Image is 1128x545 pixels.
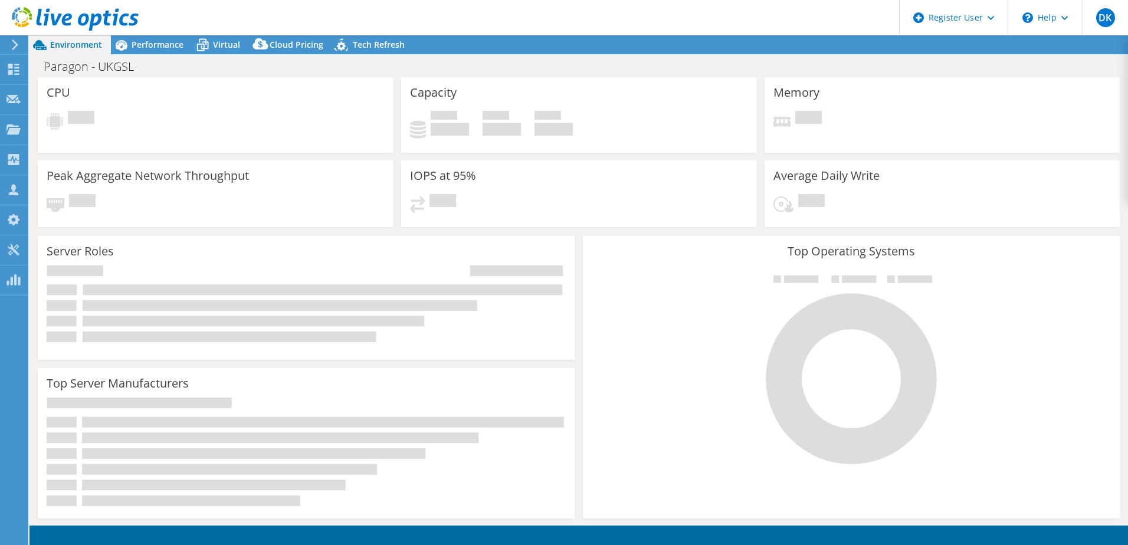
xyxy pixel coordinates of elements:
h3: Top Operating Systems [592,245,1111,258]
span: Total [535,111,561,123]
h4: 0 GiB [483,123,521,136]
span: DK [1096,8,1115,27]
span: Used [431,111,457,123]
span: Cloud Pricing [270,39,323,50]
h3: IOPS at 95% [410,169,476,182]
span: Pending [69,194,96,210]
h4: 0 GiB [535,123,573,136]
span: Free [483,111,509,123]
span: Pending [795,111,822,127]
span: Pending [798,194,825,210]
span: Performance [132,39,183,50]
h3: Top Server Manufacturers [47,377,189,390]
h3: Memory [773,86,819,99]
span: Pending [429,194,456,210]
h3: Server Roles [47,245,114,258]
span: Tech Refresh [353,39,405,50]
h3: CPU [47,86,70,99]
h1: Paragon - UKGSL [38,60,152,73]
h3: Peak Aggregate Network Throughput [47,169,249,182]
span: Pending [68,111,94,127]
h3: Capacity [410,86,457,99]
span: Virtual [213,39,240,50]
h3: Average Daily Write [773,169,880,182]
h4: 0 GiB [431,123,469,136]
span: Environment [50,39,102,50]
svg: \n [1022,12,1033,23]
